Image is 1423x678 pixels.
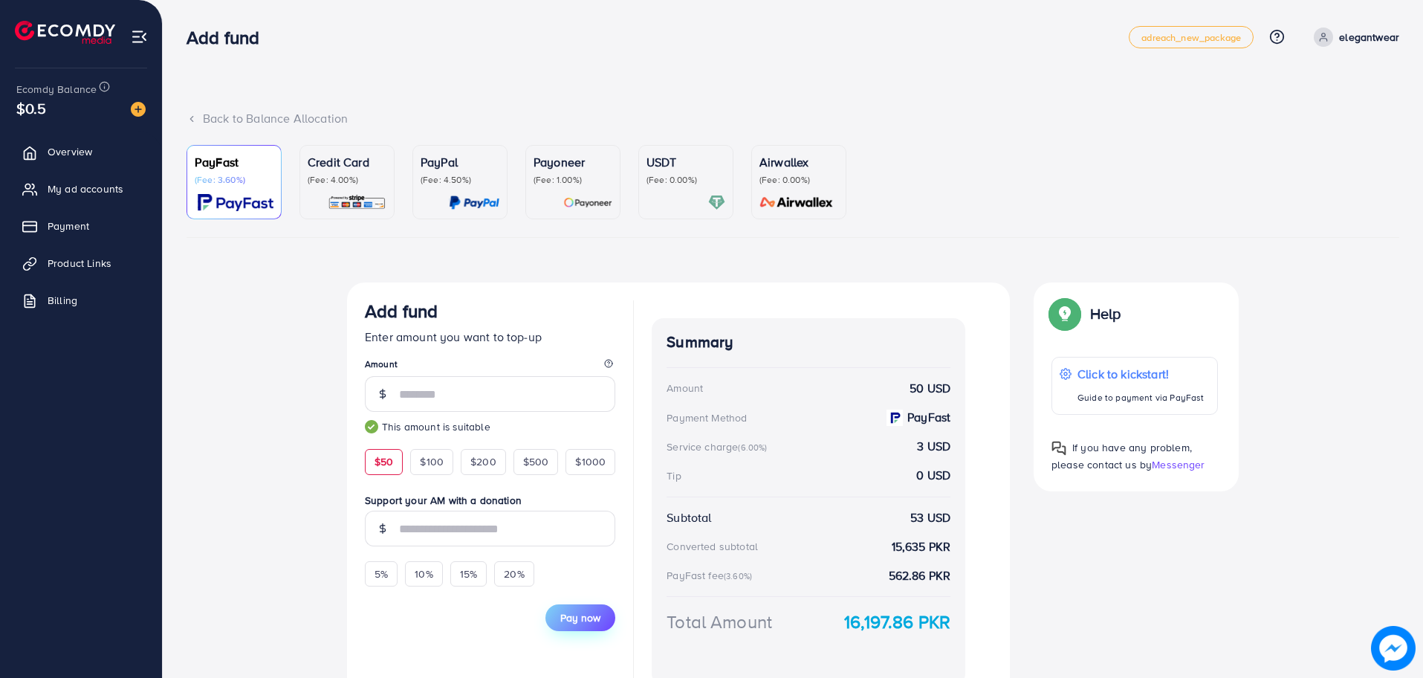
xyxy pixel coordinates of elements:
[365,419,615,434] small: This amount is suitable
[708,194,725,211] img: card
[523,454,549,469] span: $500
[187,110,1399,127] div: Back to Balance Allocation
[16,97,47,119] span: $0.5
[11,248,151,278] a: Product Links
[460,566,477,581] span: 15%
[844,609,950,635] strong: 16,197.86 PKR
[375,454,393,469] span: $50
[1308,28,1399,47] a: elegantwear
[755,194,838,211] img: card
[886,410,903,426] img: payment
[646,174,725,186] p: (Fee: 0.00%)
[1141,33,1241,42] span: adreach_new_package
[534,174,612,186] p: (Fee: 1.00%)
[308,174,386,186] p: (Fee: 4.00%)
[16,82,97,97] span: Ecomdy Balance
[375,566,388,581] span: 5%
[365,493,615,508] label: Support your AM with a donation
[738,442,767,453] small: (6.00%)
[667,509,711,526] div: Subtotal
[365,358,615,376] legend: Amount
[563,194,612,211] img: card
[504,566,524,581] span: 20%
[1339,28,1399,46] p: elegantwear
[667,609,772,635] div: Total Amount
[131,102,146,117] img: image
[667,410,747,425] div: Payment Method
[560,610,600,625] span: Pay now
[1090,305,1121,323] p: Help
[415,566,432,581] span: 10%
[907,409,950,426] strong: PayFast
[11,174,151,204] a: My ad accounts
[910,509,950,526] strong: 53 USD
[545,604,615,631] button: Pay now
[11,285,151,315] a: Billing
[48,181,123,196] span: My ad accounts
[48,293,77,308] span: Billing
[365,300,438,322] h3: Add fund
[910,380,950,397] strong: 50 USD
[470,454,496,469] span: $200
[534,153,612,171] p: Payoneer
[724,570,752,582] small: (3.60%)
[1152,457,1205,472] span: Messenger
[575,454,606,469] span: $1000
[892,538,951,555] strong: 15,635 PKR
[917,438,950,455] strong: 3 USD
[667,439,771,454] div: Service charge
[667,468,681,483] div: Tip
[1129,26,1254,48] a: adreach_new_package
[195,174,273,186] p: (Fee: 3.60%)
[421,174,499,186] p: (Fee: 4.50%)
[1077,365,1204,383] p: Click to kickstart!
[759,174,838,186] p: (Fee: 0.00%)
[889,567,951,584] strong: 562.86 PKR
[11,137,151,167] a: Overview
[667,568,756,583] div: PayFast fee
[667,381,703,395] div: Amount
[916,467,950,484] strong: 0 USD
[420,454,444,469] span: $100
[759,153,838,171] p: Airwallex
[1051,440,1192,472] span: If you have any problem, please contact us by
[667,539,758,554] div: Converted subtotal
[48,144,92,159] span: Overview
[646,153,725,171] p: USDT
[449,194,499,211] img: card
[328,194,386,211] img: card
[421,153,499,171] p: PayPal
[1051,300,1078,327] img: Popup guide
[11,211,151,241] a: Payment
[365,328,615,346] p: Enter amount you want to top-up
[1371,626,1416,671] img: image
[1077,389,1204,407] p: Guide to payment via PayFast
[1051,441,1066,456] img: Popup guide
[15,21,115,44] img: logo
[198,194,273,211] img: card
[667,333,950,352] h4: Summary
[187,27,271,48] h3: Add fund
[195,153,273,171] p: PayFast
[308,153,386,171] p: Credit Card
[131,28,148,45] img: menu
[365,420,378,433] img: guide
[48,256,111,271] span: Product Links
[48,219,89,233] span: Payment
